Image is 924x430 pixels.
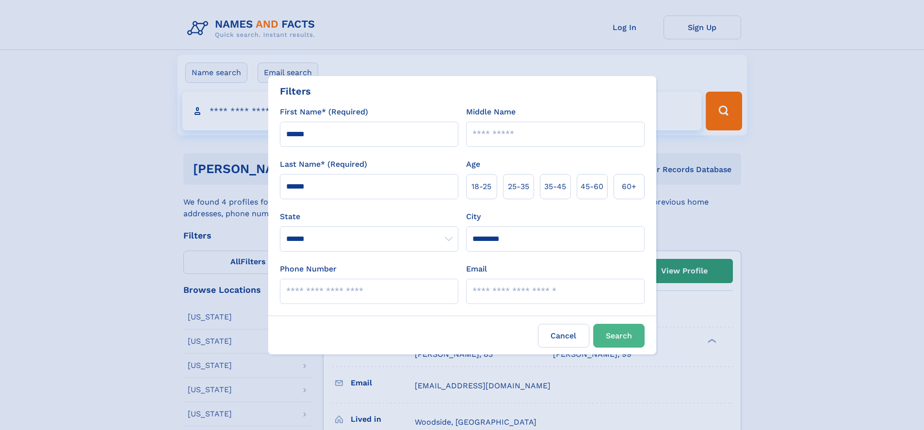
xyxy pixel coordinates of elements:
label: State [280,211,458,223]
label: Last Name* (Required) [280,159,367,170]
label: Email [466,263,487,275]
div: Filters [280,84,311,98]
span: 35‑45 [544,181,566,192]
button: Search [593,324,645,348]
label: First Name* (Required) [280,106,368,118]
label: City [466,211,481,223]
span: 60+ [622,181,636,192]
label: Middle Name [466,106,516,118]
label: Phone Number [280,263,337,275]
span: 18‑25 [471,181,491,192]
label: Age [466,159,480,170]
span: 45‑60 [581,181,603,192]
span: 25‑35 [508,181,529,192]
label: Cancel [538,324,589,348]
